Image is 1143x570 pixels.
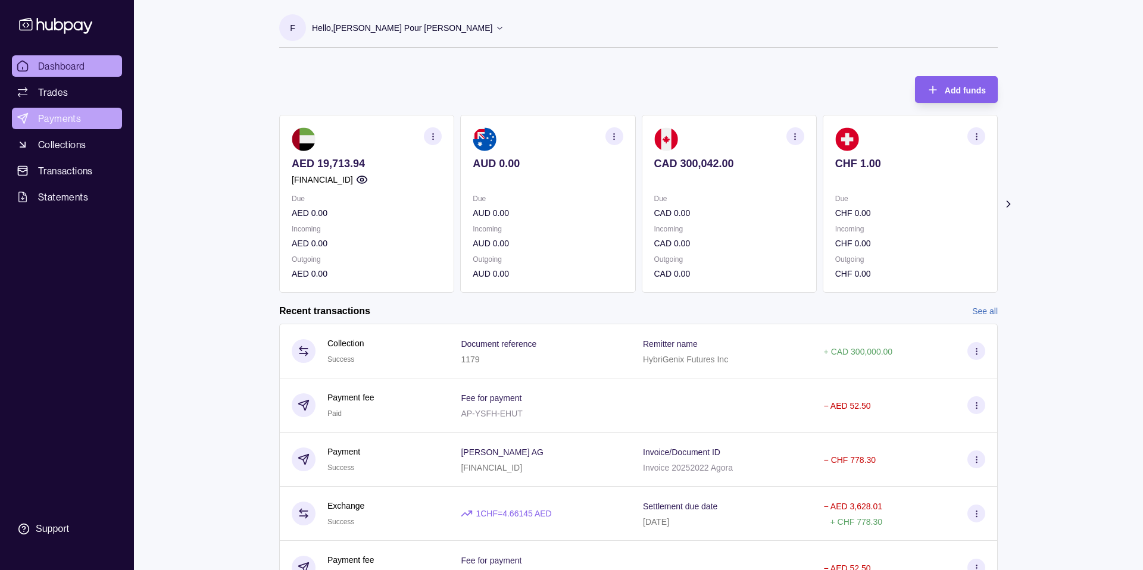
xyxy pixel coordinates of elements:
p: CHF 0.00 [835,237,985,250]
p: Exchange [327,499,364,512]
img: ch [835,127,859,151]
img: ca [654,127,678,151]
a: Transactions [12,160,122,181]
p: AED 0.00 [292,237,442,250]
p: [FINANCIAL_ID] [292,173,353,186]
p: Document reference [461,339,536,349]
span: Success [327,463,354,472]
p: [DATE] [643,517,669,527]
p: − AED 52.50 [824,401,871,411]
button: Add funds [915,76,998,103]
p: Incoming [835,223,985,236]
p: Incoming [654,223,804,236]
p: Invoice/Document ID [643,447,720,457]
p: Outgoing [654,253,804,266]
p: HybriGenix Futures Inc [643,355,728,364]
p: + CAD 300,000.00 [824,347,893,356]
a: See all [972,305,998,318]
p: CAD 0.00 [654,267,804,280]
span: Payments [38,111,81,126]
p: Remitter name [643,339,698,349]
a: Payments [12,108,122,129]
p: Due [473,192,623,205]
p: [PERSON_NAME] AG [461,447,543,457]
span: Success [327,355,354,364]
p: Payment [327,445,360,458]
span: Dashboard [38,59,85,73]
p: AED 0.00 [292,206,442,220]
p: AUD 0.00 [473,237,623,250]
span: Transactions [38,164,93,178]
p: Payment fee [327,391,374,404]
span: Success [327,518,354,526]
p: Incoming [473,223,623,236]
p: AUD 0.00 [473,206,623,220]
img: ae [292,127,316,151]
p: Fee for payment [461,393,521,403]
span: Trades [38,85,68,99]
p: AP-YSFH-EHUT [461,409,522,418]
a: Dashboard [12,55,122,77]
p: CHF 0.00 [835,206,985,220]
p: [FINANCIAL_ID] [461,463,522,472]
h2: Recent transactions [279,305,370,318]
p: − AED 3,628.01 [824,502,882,511]
p: Collection [327,337,364,350]
p: Invoice 20252022 Agora [643,463,733,472]
span: Paid [327,409,342,418]
p: Due [835,192,985,205]
p: AED 0.00 [292,267,442,280]
a: Trades [12,82,122,103]
p: Hello, [PERSON_NAME] Pour [PERSON_NAME] [312,21,492,35]
p: Outgoing [292,253,442,266]
span: Collections [38,137,86,152]
p: Fee for payment [461,556,521,565]
p: CAD 0.00 [654,237,804,250]
a: Collections [12,134,122,155]
p: F [290,21,295,35]
p: AED 19,713.94 [292,157,442,170]
p: + CHF 778.30 [830,517,882,527]
p: Due [654,192,804,205]
p: CAD 0.00 [654,206,804,220]
p: CAD 300,042.00 [654,157,804,170]
p: Outgoing [835,253,985,266]
p: AUD 0.00 [473,157,623,170]
div: Support [36,522,69,535]
p: 1179 [461,355,479,364]
a: Statements [12,186,122,208]
p: AUD 0.00 [473,267,623,280]
p: Settlement due date [643,502,717,511]
span: Statements [38,190,88,204]
span: Add funds [945,86,986,95]
p: CHF 1.00 [835,157,985,170]
p: CHF 0.00 [835,267,985,280]
p: Outgoing [473,253,623,266]
p: Due [292,192,442,205]
img: au [473,127,496,151]
a: Support [12,516,122,541]
p: − CHF 778.30 [824,455,876,465]
p: Incoming [292,223,442,236]
p: 1 CHF = 4.66145 AED [476,507,551,520]
p: Payment fee [327,553,374,566]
